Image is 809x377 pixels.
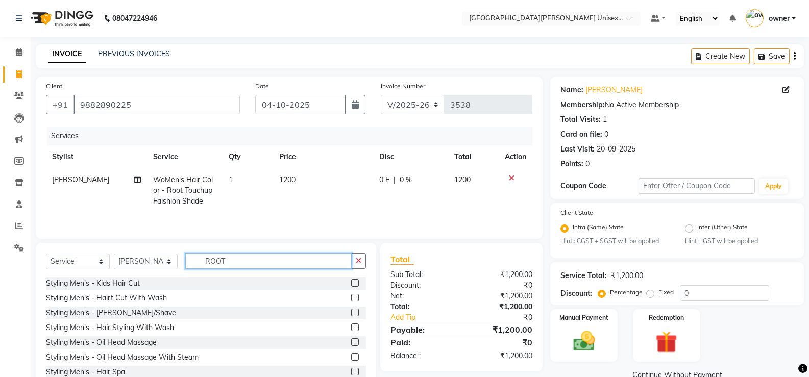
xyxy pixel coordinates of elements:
th: Total [448,145,499,168]
div: No Active Membership [560,99,794,110]
div: ₹1,200.00 [461,301,540,312]
span: 0 % [400,174,412,185]
span: 1 [229,175,233,184]
button: Apply [759,179,788,194]
small: Hint : CGST + SGST will be applied [560,237,669,246]
div: Sub Total: [383,269,461,280]
img: _gift.svg [649,329,684,356]
div: Styling Men's - Hairt Cut With Wash [46,293,167,304]
div: Discount: [560,288,592,299]
img: _cash.svg [567,329,602,354]
div: Styling Men's - Kids Hair Cut [46,278,140,289]
label: Client [46,82,62,91]
span: 1200 [279,175,296,184]
div: Card on file: [560,129,602,140]
div: 1 [603,114,607,125]
div: Styling Men's - [PERSON_NAME]/Shave [46,308,176,318]
span: Total [390,254,414,265]
input: Search by Name/Mobile/Email/Code [73,95,240,114]
div: ₹1,200.00 [461,291,540,301]
a: Add Tip [383,312,475,323]
button: +91 [46,95,75,114]
div: 0 [585,159,590,169]
input: Search or Scan [185,253,352,269]
div: Points: [560,159,583,169]
label: Redemption [649,313,684,322]
label: Percentage [610,288,643,297]
small: Hint : IGST will be applied [685,237,794,246]
img: logo [26,4,96,33]
div: ₹1,200.00 [461,350,540,361]
div: ₹1,200.00 [461,269,540,280]
a: INVOICE [48,45,86,63]
span: | [394,174,396,185]
label: Fixed [658,288,674,297]
button: Save [754,48,790,64]
label: Inter (Other) State [697,222,748,235]
span: [PERSON_NAME] [52,175,109,184]
button: Create New [691,48,750,64]
span: 1200 [454,175,471,184]
span: owner [769,13,790,24]
div: Paid: [383,336,461,348]
th: Service [147,145,223,168]
a: PREVIOUS INVOICES [98,49,170,58]
div: Last Visit: [560,144,595,155]
div: Discount: [383,280,461,291]
label: Intra (Same) State [573,222,624,235]
div: ₹1,200.00 [461,323,540,336]
div: Name: [560,85,583,95]
span: WoMen's Hair Color - Root Touchup Faishion Shade [153,175,213,206]
a: [PERSON_NAME] [585,85,643,95]
div: Styling Men's - Hair Styling With Wash [46,322,174,333]
span: 0 F [379,174,389,185]
div: Payable: [383,323,461,336]
div: Styling Men's - Oil Head Massage [46,337,157,348]
label: Client State [560,208,593,217]
th: Disc [373,145,449,168]
div: Coupon Code [560,181,638,191]
label: Invoice Number [381,82,425,91]
div: Styling Men's - Oil Head Massage With Steam [46,352,199,363]
label: Manual Payment [559,313,608,322]
div: Services [47,127,540,145]
div: Total: [383,301,461,312]
th: Action [499,145,532,168]
label: Date [255,82,269,91]
div: ₹1,200.00 [611,270,643,281]
div: Total Visits: [560,114,601,125]
div: Balance : [383,350,461,361]
div: ₹0 [461,280,540,291]
th: Stylist [46,145,147,168]
div: ₹0 [461,336,540,348]
div: ₹0 [475,312,540,323]
div: 0 [604,129,608,140]
div: 20-09-2025 [597,144,635,155]
img: owner [746,9,764,27]
div: Membership: [560,99,605,110]
b: 08047224946 [112,4,157,33]
th: Qty [223,145,273,168]
div: Net: [383,291,461,301]
input: Enter Offer / Coupon Code [639,178,755,194]
div: Service Total: [560,270,607,281]
th: Price [273,145,373,168]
